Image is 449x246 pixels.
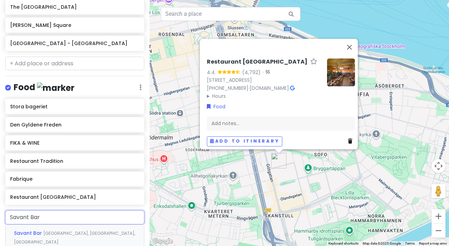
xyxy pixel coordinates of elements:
[10,22,139,28] h6: [PERSON_NAME] Square
[432,184,446,198] button: Drag Pegman onto the map to open Street View
[207,92,321,100] summary: Hours
[207,103,225,110] a: Food
[138,149,153,164] div: Luthens gränd 6
[207,136,282,146] button: Add to itinerary
[242,68,261,76] div: (4,792)
[207,58,307,66] h6: Restaurant [GEOGRAPHIC_DATA]
[432,159,446,173] button: Map camera controls
[405,241,415,245] a: Terms (opens in new tab)
[10,40,139,46] h6: [GEOGRAPHIC_DATA] - [GEOGRAPHIC_DATA]
[207,77,252,84] a: [STREET_ADDRESS]
[161,7,300,21] input: Search a place
[5,57,144,71] input: + Add place or address
[151,237,174,246] a: Open this area in Google Maps (opens a new window)
[310,58,317,66] a: Star place
[14,82,74,93] h4: Food
[10,140,139,146] h6: FIKA & WINE
[327,58,355,86] img: Picture of the place
[207,58,321,100] div: · ·
[37,82,74,93] img: marker
[5,210,144,224] input: + Add place or address
[10,103,139,110] h6: Stora bageriet
[10,176,139,182] h6: Fabrique
[432,224,446,238] button: Zoom out
[207,68,218,76] div: 4.4
[10,194,139,200] h6: Restaurant [GEOGRAPHIC_DATA]
[328,241,359,246] button: Keyboard shortcuts
[341,39,358,56] button: Close
[10,158,139,164] h6: Restaurant Tradition
[14,230,43,237] span: Savant Bar
[207,85,248,92] a: [PHONE_NUMBER]
[290,86,295,91] i: Google Maps
[348,138,355,145] a: Delete place
[249,85,289,92] a: [DOMAIN_NAME]
[419,241,447,245] a: Report a map error
[271,153,287,168] div: Restaurant Pelikan
[151,237,174,246] img: Google
[207,116,355,131] div: Add notes...
[363,241,401,245] span: Map data ©2025 Google
[14,230,135,245] span: [GEOGRAPHIC_DATA], [GEOGRAPHIC_DATA], [GEOGRAPHIC_DATA]
[10,122,139,128] h6: Den Gyldene Freden
[432,209,446,223] button: Zoom in
[10,4,139,10] h6: The [GEOGRAPHIC_DATA]
[261,69,270,76] div: ·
